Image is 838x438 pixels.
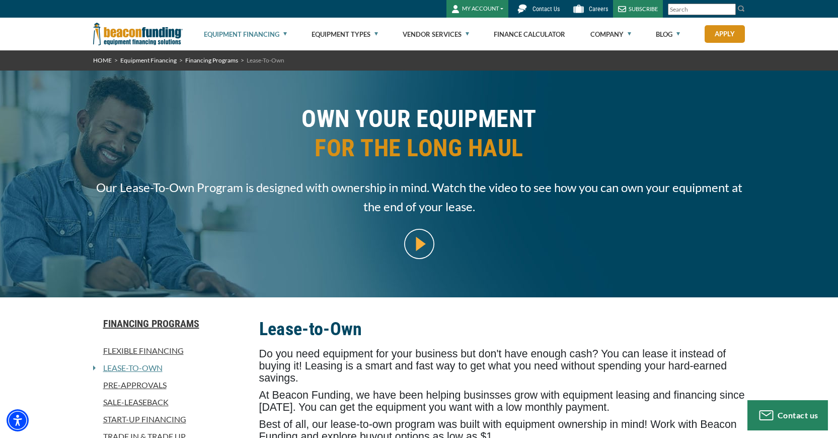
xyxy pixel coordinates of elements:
span: At Beacon Funding, we have been helping businsses grow with equipment leasing and financing since... [259,389,745,413]
a: Start-Up Financing [93,413,247,425]
h2: Lease-to-Own [259,318,745,341]
a: Finance Calculator [494,18,565,50]
span: Contact us [778,410,818,420]
a: Equipment Types [312,18,378,50]
a: Blog [656,18,680,50]
a: Pre-approvals [93,379,247,391]
a: Equipment Financing [204,18,287,50]
span: Contact Us [532,6,560,13]
span: Careers [589,6,608,13]
img: Search [737,5,745,13]
a: Sale-Leaseback [93,396,247,408]
span: Lease-To-Own [247,56,284,64]
img: video modal pop-up play button [404,229,434,259]
a: Company [590,18,631,50]
a: Apply [705,25,745,43]
span: FOR THE LONG HAUL [93,134,745,163]
a: Financing Programs [93,318,247,330]
span: Our Lease-To-Own Program is designed with ownership in mind. Watch the video to see how you can o... [93,178,745,216]
a: Flexible Financing [93,345,247,357]
a: Financing Programs [185,56,238,64]
a: Equipment Financing [120,56,177,64]
a: Vendor Services [403,18,469,50]
h1: OWN YOUR EQUIPMENT [93,104,745,170]
a: Clear search text [725,6,733,14]
span: Do you need equipment for your business but don't have enough cash? You can lease it instead of b... [259,348,727,384]
a: Lease-To-Own [96,362,163,374]
input: Search [668,4,736,15]
div: Accessibility Menu [7,409,29,431]
img: Beacon Funding Corporation logo [93,18,183,50]
button: Contact us [747,400,828,430]
a: HOME [93,56,112,64]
